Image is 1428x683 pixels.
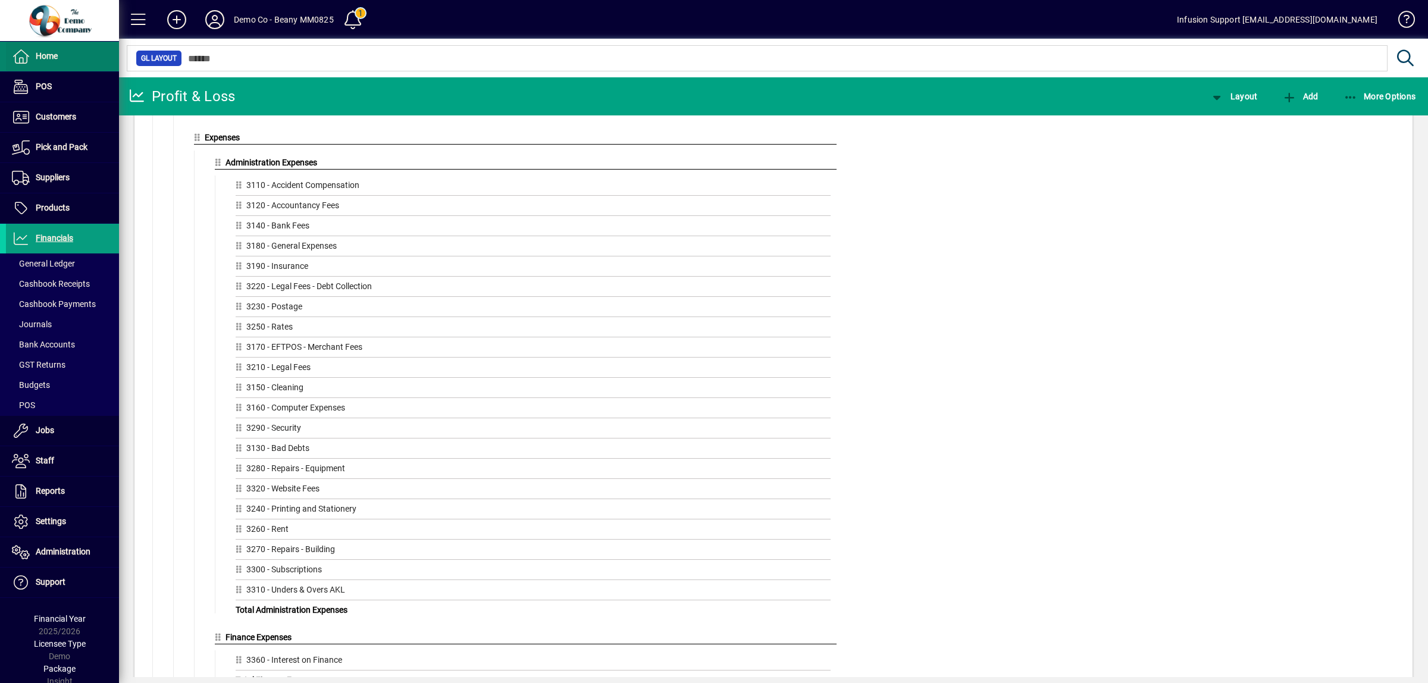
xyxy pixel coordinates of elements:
[236,361,831,378] div: 3210 - Legal Fees
[6,355,119,375] a: GST Returns
[36,233,73,243] span: Financials
[6,102,119,132] a: Customers
[236,381,831,398] div: 3150 - Cleaning
[36,486,65,496] span: Reports
[43,664,76,673] span: Package
[6,72,119,102] a: POS
[6,477,119,506] a: Reports
[36,112,76,121] span: Customers
[12,259,75,268] span: General Ledger
[36,142,87,152] span: Pick and Pack
[236,442,831,459] div: 3130 - Bad Debts
[236,462,831,479] div: 3280 - Repairs - Equipment
[36,456,54,465] span: Staff
[236,584,831,600] div: 3310 - Unders & Overs AKL
[6,375,119,395] a: Budgets
[12,400,35,410] span: POS
[1282,92,1318,101] span: Add
[1389,2,1413,41] a: Knowledge Base
[236,240,831,256] div: 3180 - General Expenses
[12,299,96,309] span: Cashbook Payments
[36,173,70,182] span: Suppliers
[141,52,177,64] span: GL Layout
[236,260,831,277] div: 3190 - Insurance
[158,9,196,30] button: Add
[36,203,70,212] span: Products
[226,632,292,642] span: Finance Expenses
[6,42,119,71] a: Home
[6,537,119,567] a: Administration
[236,503,831,519] div: 3240 - Printing and Stationery
[6,274,119,294] a: Cashbook Receipts
[6,334,119,355] a: Bank Accounts
[12,360,65,369] span: GST Returns
[236,605,347,615] span: Total Administration Expenses
[1344,92,1416,101] span: More Options
[6,507,119,537] a: Settings
[236,321,831,337] div: 3250 - Rates
[236,280,831,297] div: 3220 - Legal Fees - Debt Collection
[236,300,831,317] div: 3230 - Postage
[1197,86,1270,107] app-page-header-button: View chart layout
[226,158,317,167] span: Administration Expenses
[236,654,831,671] div: 3360 - Interest on Finance
[205,133,240,142] span: Expenses
[36,547,90,556] span: Administration
[236,220,831,236] div: 3140 - Bank Fees
[128,87,235,106] div: Profit & Loss
[6,253,119,274] a: General Ledger
[1341,86,1419,107] button: More Options
[1207,86,1260,107] button: Layout
[36,425,54,435] span: Jobs
[12,279,90,289] span: Cashbook Receipts
[236,199,831,216] div: 3120 - Accountancy Fees
[236,523,831,540] div: 3260 - Rent
[236,402,831,418] div: 3160 - Computer Expenses
[12,319,52,329] span: Journals
[6,133,119,162] a: Pick and Pack
[36,577,65,587] span: Support
[234,10,334,29] div: Demo Co - Beany MM0825
[6,416,119,446] a: Jobs
[12,380,50,390] span: Budgets
[6,193,119,223] a: Products
[36,51,58,61] span: Home
[236,179,831,196] div: 3110 - Accident Compensation
[236,543,831,560] div: 3270 - Repairs - Building
[34,614,86,624] span: Financial Year
[1210,92,1257,101] span: Layout
[36,82,52,91] span: POS
[34,639,86,648] span: Licensee Type
[236,422,831,438] div: 3290 - Security
[196,9,234,30] button: Profile
[6,395,119,415] a: POS
[6,294,119,314] a: Cashbook Payments
[6,163,119,193] a: Suppliers
[6,314,119,334] a: Journals
[36,516,66,526] span: Settings
[236,483,831,499] div: 3320 - Website Fees
[6,446,119,476] a: Staff
[1177,10,1377,29] div: Infusion Support [EMAIL_ADDRESS][DOMAIN_NAME]
[236,341,831,358] div: 3170 - EFTPOS - Merchant Fees
[12,340,75,349] span: Bank Accounts
[236,563,831,580] div: 3300 - Subscriptions
[6,568,119,597] a: Support
[1279,86,1321,107] button: Add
